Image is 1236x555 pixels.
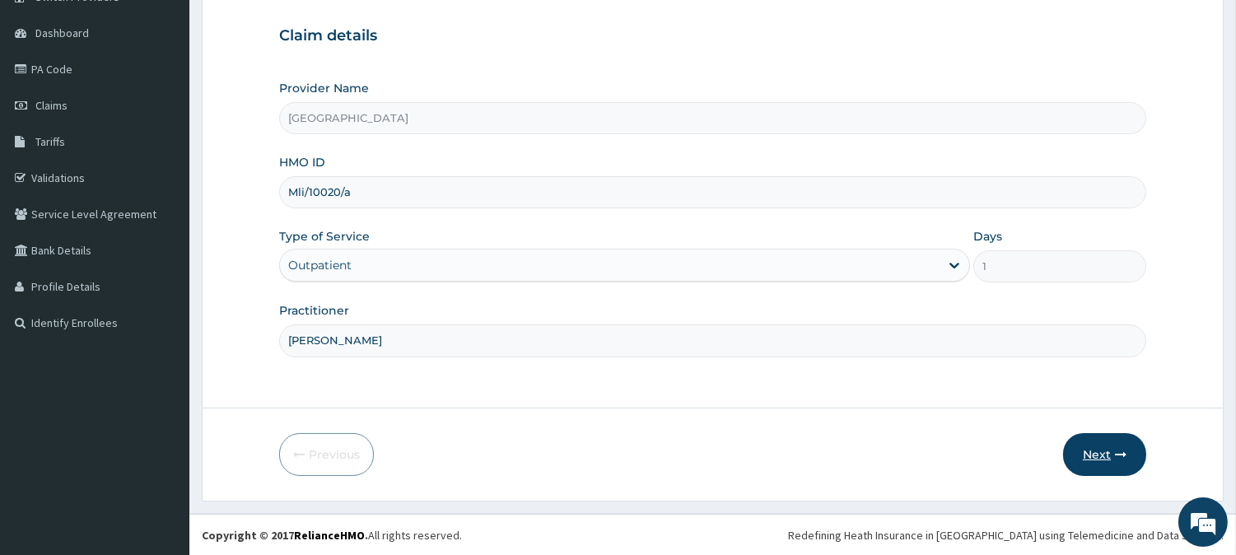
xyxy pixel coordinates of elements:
[788,527,1224,543] div: Redefining Heath Insurance in [GEOGRAPHIC_DATA] using Telemedicine and Data Science!
[279,302,349,319] label: Practitioner
[279,27,1146,45] h3: Claim details
[279,80,369,96] label: Provider Name
[279,433,374,476] button: Previous
[35,98,68,113] span: Claims
[30,82,67,124] img: d_794563401_company_1708531726252_794563401
[1063,433,1146,476] button: Next
[294,528,365,543] a: RelianceHMO
[973,228,1002,245] label: Days
[35,134,65,149] span: Tariffs
[270,8,310,48] div: Minimize live chat window
[279,154,325,170] label: HMO ID
[8,375,314,433] textarea: Type your message and hit 'Enter'
[96,170,227,337] span: We're online!
[86,92,277,114] div: Chat with us now
[279,176,1146,208] input: Enter HMO ID
[202,528,368,543] strong: Copyright © 2017 .
[35,26,89,40] span: Dashboard
[279,324,1146,357] input: Enter Name
[279,228,370,245] label: Type of Service
[288,257,352,273] div: Outpatient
